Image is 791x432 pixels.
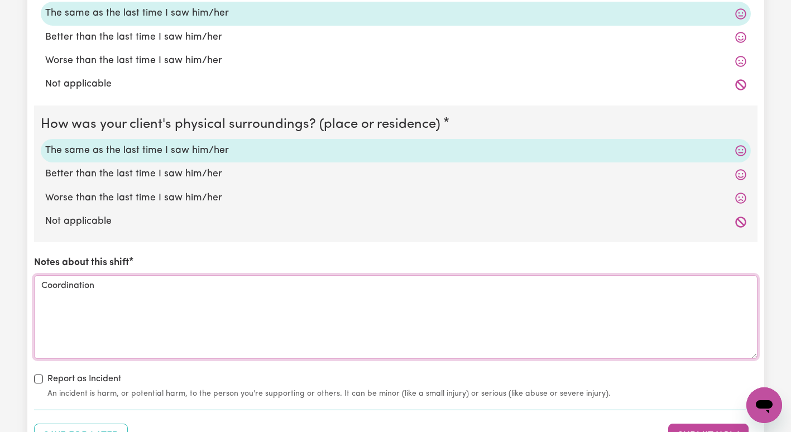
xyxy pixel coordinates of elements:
[41,114,445,135] legend: How was your client's physical surroundings? (place or residence)
[45,54,746,68] label: Worse than the last time I saw him/her
[45,167,746,181] label: Better than the last time I saw him/her
[746,387,782,423] iframe: Button to launch messaging window
[45,6,746,21] label: The same as the last time I saw him/her
[45,191,746,205] label: Worse than the last time I saw him/her
[34,275,758,359] textarea: Coordination
[45,143,746,158] label: The same as the last time I saw him/her
[47,372,121,386] label: Report as Incident
[45,214,746,229] label: Not applicable
[45,77,746,92] label: Not applicable
[47,388,758,400] small: An incident is harm, or potential harm, to the person you're supporting or others. It can be mino...
[45,30,746,45] label: Better than the last time I saw him/her
[34,256,129,270] label: Notes about this shift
